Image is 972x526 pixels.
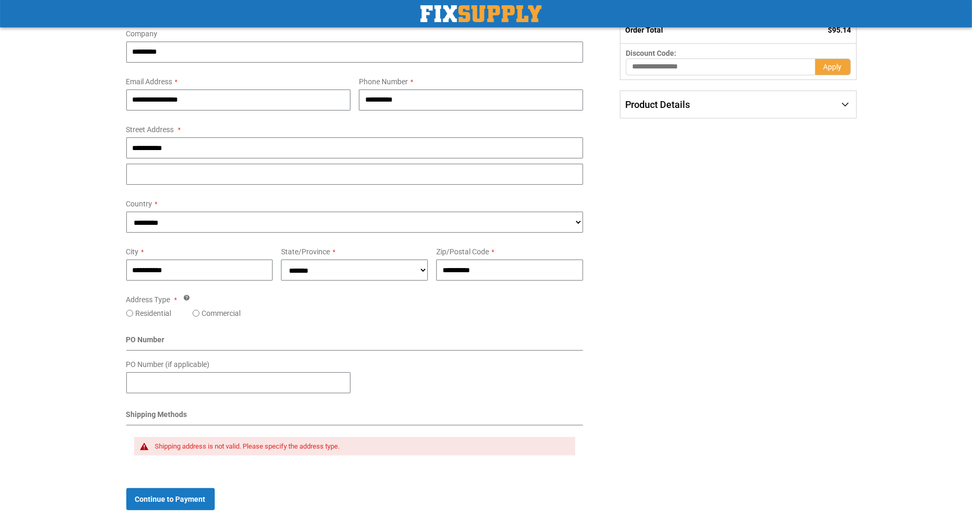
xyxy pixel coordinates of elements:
span: Street Address [126,125,174,134]
div: Shipping address is not valid. Please specify the address type. [155,442,565,451]
span: Continue to Payment [135,495,206,503]
span: State/Province [281,247,330,256]
span: Zip/Postal Code [436,247,489,256]
span: Email Address [126,77,173,86]
div: PO Number [126,334,584,351]
div: Shipping Methods [126,409,584,425]
span: Apply [824,63,842,71]
span: $95.14 [828,26,851,34]
button: Continue to Payment [126,488,215,510]
button: Apply [815,58,851,75]
span: Phone Number [359,77,408,86]
a: store logo [420,5,542,22]
span: Company [126,29,158,38]
span: Address Type [126,295,171,304]
span: PO Number (if applicable) [126,360,210,369]
span: Product Details [625,99,690,110]
span: Country [126,200,153,208]
span: City [126,247,139,256]
label: Residential [136,308,172,319]
img: Fix Industrial Supply [420,5,542,22]
label: Commercial [202,308,241,319]
span: Discount Code: [626,49,676,57]
strong: Order Total [625,26,663,34]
